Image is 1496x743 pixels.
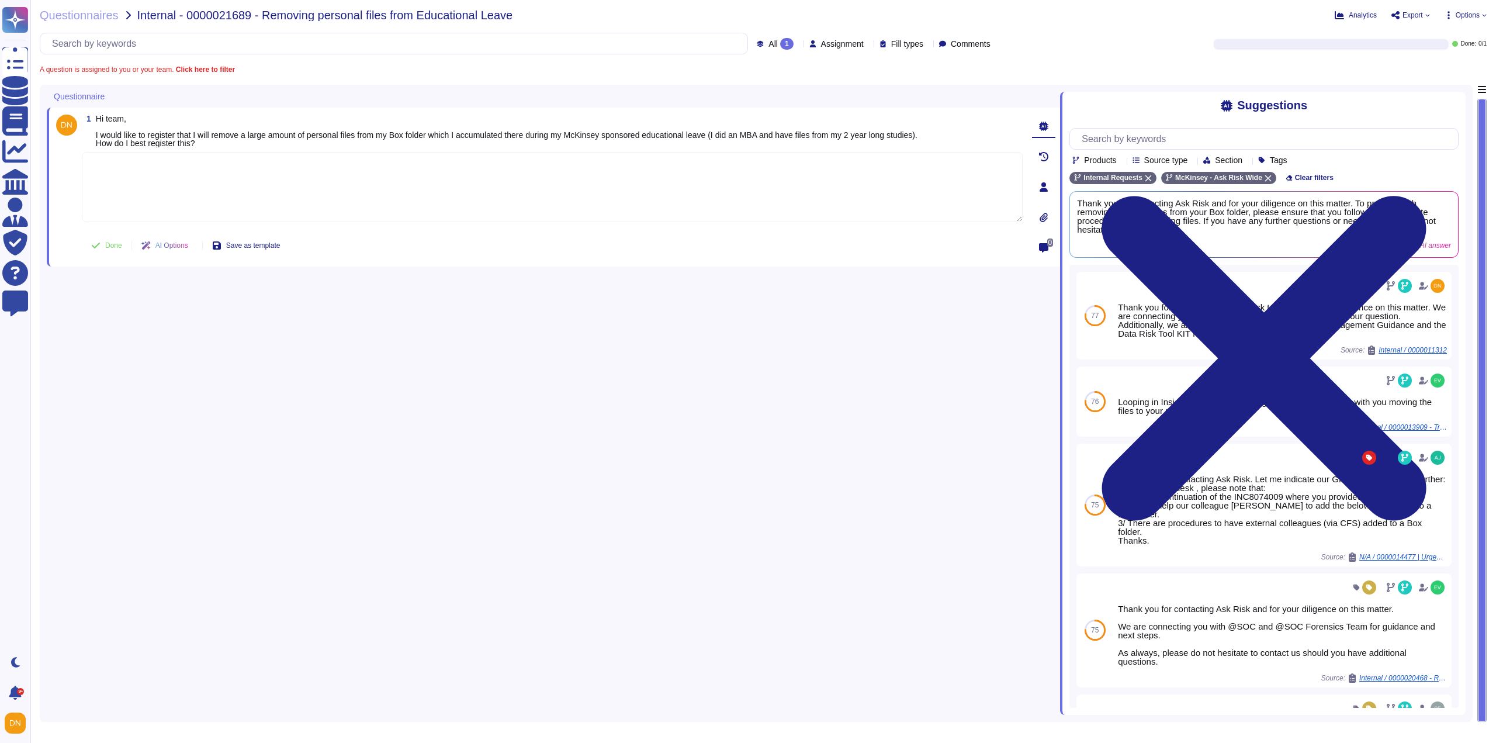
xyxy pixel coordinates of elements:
span: AI Options [155,242,188,249]
span: Fill types [891,40,923,48]
span: Done [105,242,122,249]
span: A question is assigned to you or your team. [40,66,235,73]
span: Export [1402,12,1423,19]
span: Source: [1321,673,1447,683]
span: Comments [951,40,991,48]
span: Options [1456,12,1480,19]
span: Save as template [226,242,280,249]
span: Done: [1460,41,1476,47]
b: Click here to filter [174,65,235,74]
span: Analytics [1349,12,1377,19]
img: user [1431,701,1445,716]
span: Internal - 0000021689 - Removing personal files from Educational Leave [137,9,513,21]
img: user [1431,580,1445,595]
span: 77 [1091,312,1099,319]
img: user [1431,374,1445,388]
span: Assignment [821,40,864,48]
span: All [768,40,778,48]
span: 75 [1091,502,1099,509]
button: Analytics [1335,11,1377,20]
span: 0 / 1 [1478,41,1487,47]
button: Save as template [203,234,290,257]
button: user [2,710,34,736]
span: Questionnaires [40,9,119,21]
span: 75 [1091,627,1099,634]
div: 1 [780,38,794,50]
span: 1 [82,115,91,123]
span: 0 [1047,239,1054,247]
img: user [1431,451,1445,465]
img: user [5,713,26,734]
span: 76 [1091,398,1099,405]
div: 9+ [17,688,24,695]
img: user [1431,279,1445,293]
div: Thank you for contacting Ask Risk and for your diligence on this matter. We are connecting you wi... [1118,604,1447,666]
input: Search by keywords [46,33,747,54]
button: Done [82,234,131,257]
input: Search by keywords [1076,129,1458,149]
span: Questionnaire [54,92,105,101]
span: Hi team, I would like to register that I will remove a large amount of personal files from my Box... [96,114,917,148]
span: Internal / 0000020468 - Risk - File deletion [1359,675,1447,682]
img: user [56,115,77,136]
